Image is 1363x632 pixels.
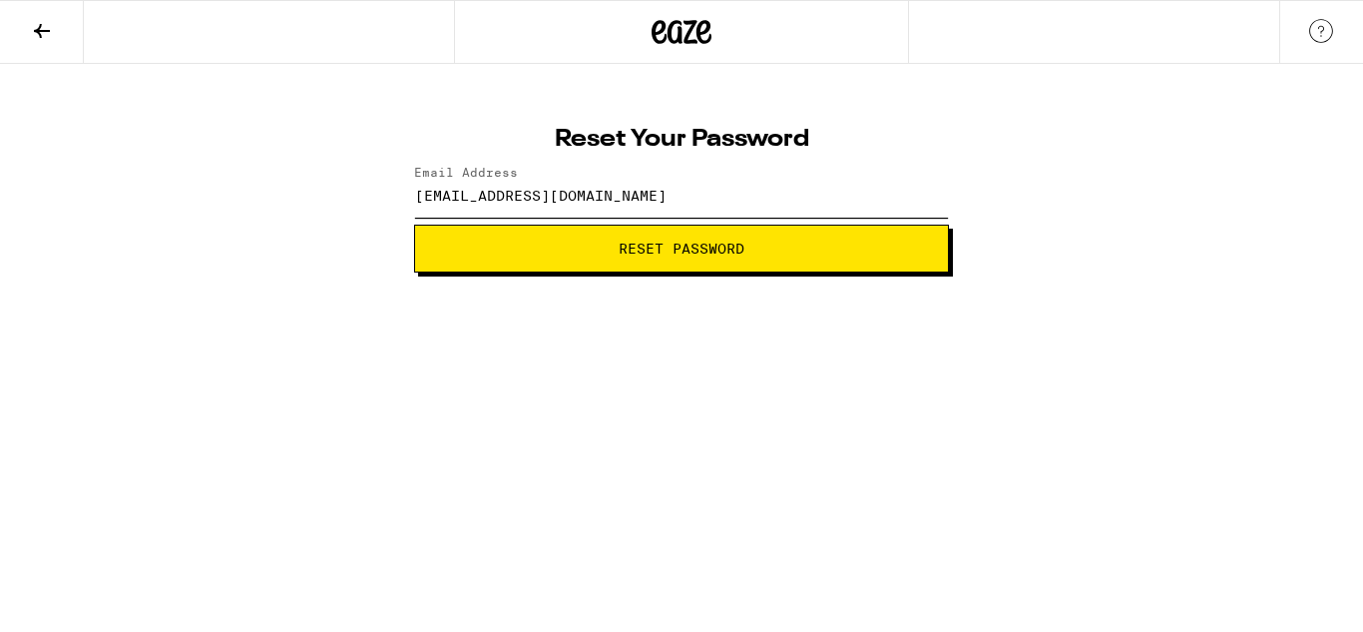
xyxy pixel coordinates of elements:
h1: Reset Your Password [414,128,949,152]
label: Email Address [414,166,518,179]
span: Hi. Need any help? [12,14,144,30]
span: Reset Password [619,242,744,256]
button: Reset Password [414,225,949,273]
input: Email Address [414,173,949,218]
